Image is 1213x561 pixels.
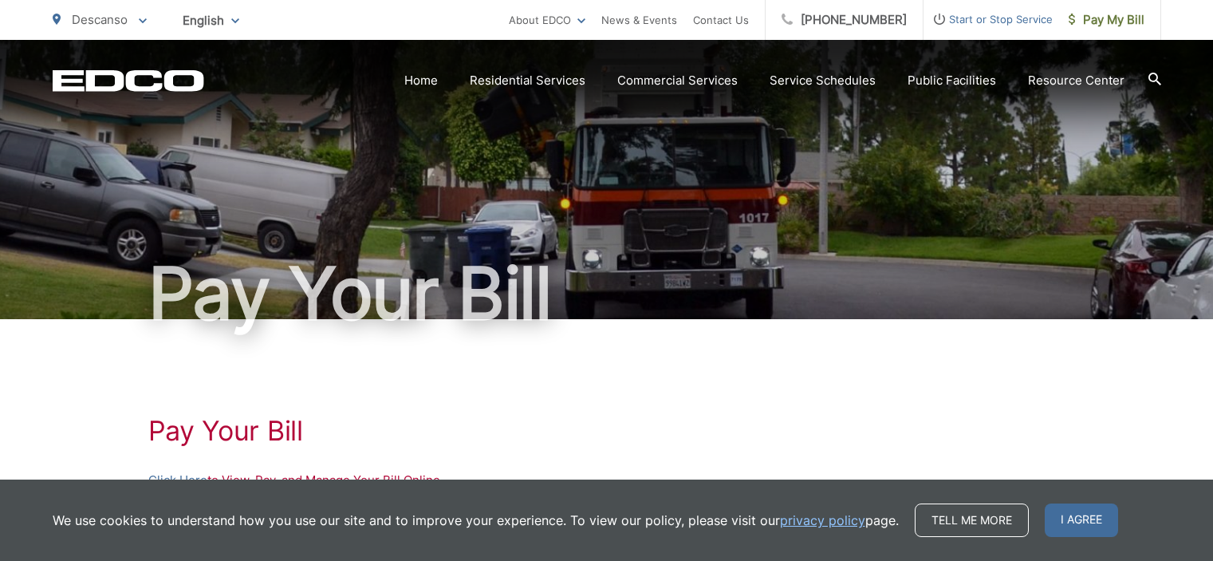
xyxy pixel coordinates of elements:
[148,471,207,490] a: Click Here
[404,71,438,90] a: Home
[617,71,738,90] a: Commercial Services
[1069,10,1144,30] span: Pay My Bill
[148,471,1065,490] p: to View, Pay, and Manage Your Bill Online
[1028,71,1124,90] a: Resource Center
[509,10,585,30] a: About EDCO
[1045,504,1118,537] span: I agree
[53,69,204,92] a: EDCD logo. Return to the homepage.
[53,511,899,530] p: We use cookies to understand how you use our site and to improve your experience. To view our pol...
[72,12,128,27] span: Descanso
[770,71,876,90] a: Service Schedules
[470,71,585,90] a: Residential Services
[601,10,677,30] a: News & Events
[908,71,996,90] a: Public Facilities
[53,254,1161,334] h1: Pay Your Bill
[780,511,865,530] a: privacy policy
[148,415,1065,447] h1: Pay Your Bill
[171,6,251,34] span: English
[915,504,1029,537] a: Tell me more
[693,10,749,30] a: Contact Us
